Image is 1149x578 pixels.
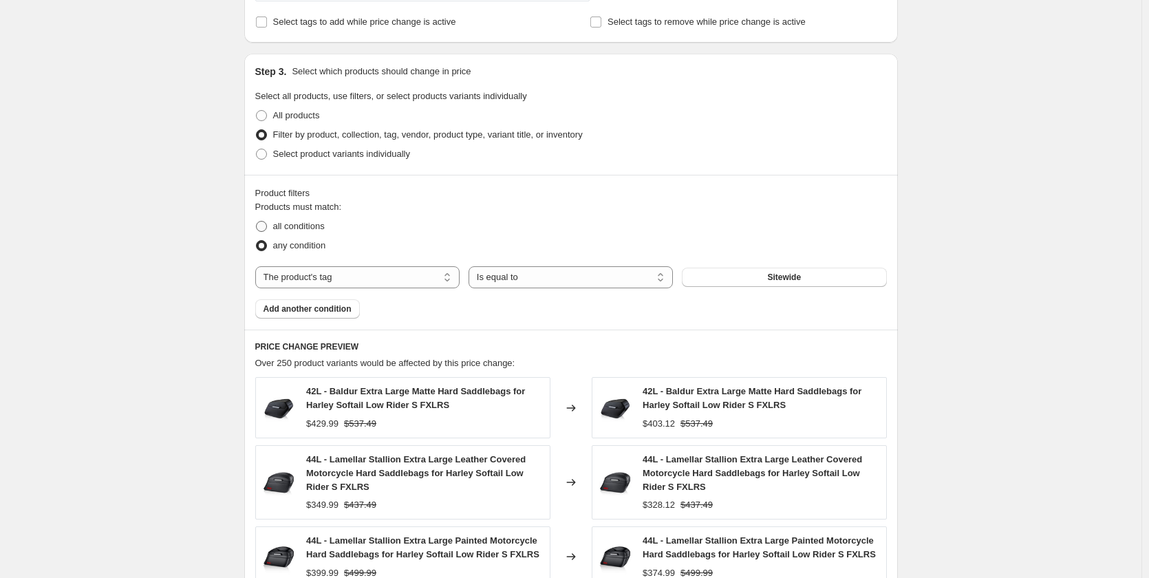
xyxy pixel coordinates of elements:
span: 42L - Baldur Extra Large Matte Hard Saddlebags for Harley Softail Low Rider S FXLRS [643,386,861,410]
div: $328.12 [643,498,675,512]
span: Select all products, use filters, or select products variants individually [255,91,527,101]
img: viking-lamellar-stallion-extra-large-painted-motorcycle-hard-saddlebags-for-harley-softail-low-ri... [599,536,632,577]
img: viking-lamellar-stallion-extra-large-leather-covered-motorcycle-hard-saddlebags-for-harley-softai... [263,462,296,503]
span: all conditions [273,221,325,231]
span: Select tags to remove while price change is active [608,17,806,27]
span: All products [273,110,320,120]
button: Add another condition [255,299,360,319]
div: $429.99 [306,417,339,431]
div: $403.12 [643,417,675,431]
span: Add another condition [264,303,352,314]
span: 44L - Lamellar Stallion Extra Large Leather Covered Motorcycle Hard Saddlebags for Harley Softail... [643,454,862,492]
strike: $537.49 [344,417,376,431]
strike: $537.49 [680,417,713,431]
span: 44L - Lamellar Stallion Extra Large Leather Covered Motorcycle Hard Saddlebags for Harley Softail... [306,454,526,492]
div: Product filters [255,186,887,200]
div: $349.99 [306,498,339,512]
img: viking-lamellar-stallion-extra-large-leather-covered-motorcycle-hard-saddlebags-for-harley-softai... [599,462,632,503]
span: Select product variants individually [273,149,410,159]
span: Over 250 product variants would be affected by this price change: [255,358,515,368]
button: Sitewide [682,268,886,287]
p: Select which products should change in price [292,65,471,78]
span: Select tags to add while price change is active [273,17,456,27]
h6: PRICE CHANGE PREVIEW [255,341,887,352]
img: viking-baldur-extra-large-matte-hard-saddlebags-for-harley-softail-low-rider-s-fxlrs-Hero-Image_8... [599,387,632,429]
h2: Step 3. [255,65,287,78]
img: viking-lamellar-stallion-extra-large-painted-motorcycle-hard-saddlebags-for-harley-softail-low-ri... [263,536,296,577]
strike: $437.49 [680,498,713,512]
span: Sitewide [767,272,801,283]
strike: $437.49 [344,498,376,512]
span: 42L - Baldur Extra Large Matte Hard Saddlebags for Harley Softail Low Rider S FXLRS [306,386,525,410]
span: 44L - Lamellar Stallion Extra Large Painted Motorcycle Hard Saddlebags for Harley Softail Low Rid... [306,535,539,559]
span: Filter by product, collection, tag, vendor, product type, variant title, or inventory [273,129,583,140]
span: 44L - Lamellar Stallion Extra Large Painted Motorcycle Hard Saddlebags for Harley Softail Low Rid... [643,535,876,559]
span: any condition [273,240,326,250]
img: viking-baldur-extra-large-matte-hard-saddlebags-for-harley-softail-low-rider-s-fxlrs-Hero-Image_8... [263,387,296,429]
span: Products must match: [255,202,342,212]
